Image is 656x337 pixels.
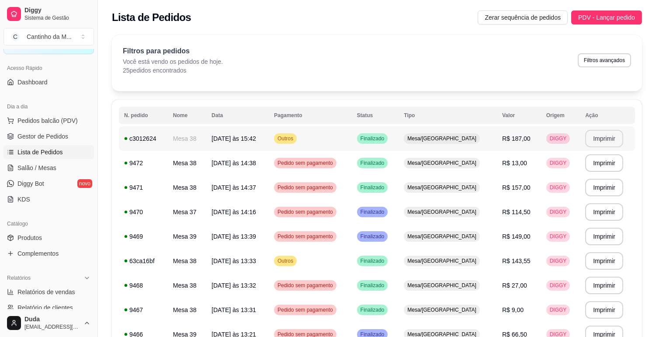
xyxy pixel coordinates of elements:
[124,281,163,290] div: 9468
[541,107,580,124] th: Origem
[123,66,223,75] p: 25 pedidos encontrados
[212,135,256,142] span: [DATE] às 15:42
[212,233,256,240] span: [DATE] às 13:39
[406,160,478,167] span: Mesa/[GEOGRAPHIC_DATA]
[502,184,531,191] span: R$ 157,00
[502,282,527,289] span: R$ 27,00
[548,282,569,289] span: DIGGY
[168,200,206,224] td: Mesa 37
[24,7,90,14] span: Diggy
[359,257,386,264] span: Finalizado
[359,282,386,289] span: Finalizado
[276,306,335,313] span: Pedido sem pagamento
[548,306,569,313] span: DIGGY
[17,116,78,125] span: Pedidos balcão (PDV)
[168,107,206,124] th: Nome
[406,306,478,313] span: Mesa/[GEOGRAPHIC_DATA]
[276,282,335,289] span: Pedido sem pagamento
[359,184,386,191] span: Finalizado
[548,160,569,167] span: DIGGY
[485,13,561,22] span: Zerar sequência de pedidos
[585,228,623,245] button: Imprimir
[112,10,191,24] h2: Lista de Pedidos
[212,184,256,191] span: [DATE] às 14:37
[406,135,478,142] span: Mesa/[GEOGRAPHIC_DATA]
[3,231,94,245] a: Produtos
[124,257,163,265] div: 63ca16bf
[11,32,20,41] span: C
[27,32,72,41] div: Cantinho da M ...
[276,208,335,215] span: Pedido sem pagamento
[7,274,31,281] span: Relatórios
[3,161,94,175] a: Salão / Mesas
[3,313,94,334] button: Duda[EMAIL_ADDRESS][DOMAIN_NAME]
[276,135,295,142] span: Outros
[124,232,163,241] div: 9469
[17,132,68,141] span: Gestor de Pedidos
[502,160,527,167] span: R$ 13,00
[212,306,256,313] span: [DATE] às 13:31
[3,145,94,159] a: Lista de Pedidos
[124,183,163,192] div: 9471
[17,148,63,156] span: Lista de Pedidos
[571,10,642,24] button: PDV - Lançar pedido
[3,129,94,143] a: Gestor de Pedidos
[585,301,623,319] button: Imprimir
[502,135,531,142] span: R$ 187,00
[276,233,335,240] span: Pedido sem pagamento
[17,163,56,172] span: Salão / Mesas
[585,130,623,147] button: Imprimir
[359,306,386,313] span: Finalizado
[3,285,94,299] a: Relatórios de vendas
[548,135,569,142] span: DIGGY
[406,257,478,264] span: Mesa/[GEOGRAPHIC_DATA]
[24,323,80,330] span: [EMAIL_ADDRESS][DOMAIN_NAME]
[502,257,531,264] span: R$ 143,55
[3,301,94,315] a: Relatório de clientes
[168,175,206,200] td: Mesa 38
[124,208,163,216] div: 9470
[3,247,94,261] a: Complementos
[399,107,497,124] th: Tipo
[123,46,223,56] p: Filtros para pedidos
[124,134,163,143] div: c3012624
[585,277,623,294] button: Imprimir
[3,61,94,75] div: Acesso Rápido
[17,233,42,242] span: Produtos
[168,151,206,175] td: Mesa 38
[3,192,94,206] a: KDS
[3,28,94,45] button: Select a team
[168,126,206,151] td: Mesa 38
[17,195,30,204] span: KDS
[406,208,478,215] span: Mesa/[GEOGRAPHIC_DATA]
[276,184,335,191] span: Pedido sem pagamento
[359,208,386,215] span: Finalizado
[168,298,206,322] td: Mesa 38
[548,257,569,264] span: DIGGY
[212,282,256,289] span: [DATE] às 13:32
[585,179,623,196] button: Imprimir
[17,249,59,258] span: Complementos
[548,184,569,191] span: DIGGY
[497,107,541,124] th: Valor
[212,160,256,167] span: [DATE] às 14:38
[406,282,478,289] span: Mesa/[GEOGRAPHIC_DATA]
[502,233,531,240] span: R$ 149,00
[406,233,478,240] span: Mesa/[GEOGRAPHIC_DATA]
[124,159,163,167] div: 9472
[24,316,80,323] span: Duda
[212,257,256,264] span: [DATE] às 13:33
[580,107,635,124] th: Ação
[17,303,73,312] span: Relatório de clientes
[548,233,569,240] span: DIGGY
[17,179,44,188] span: Diggy Bot
[276,160,335,167] span: Pedido sem pagamento
[548,208,569,215] span: DIGGY
[17,288,75,296] span: Relatórios de vendas
[502,306,524,313] span: R$ 9,00
[585,203,623,221] button: Imprimir
[168,224,206,249] td: Mesa 39
[359,233,386,240] span: Finalizado
[3,3,94,24] a: DiggySistema de Gestão
[17,78,48,87] span: Dashboard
